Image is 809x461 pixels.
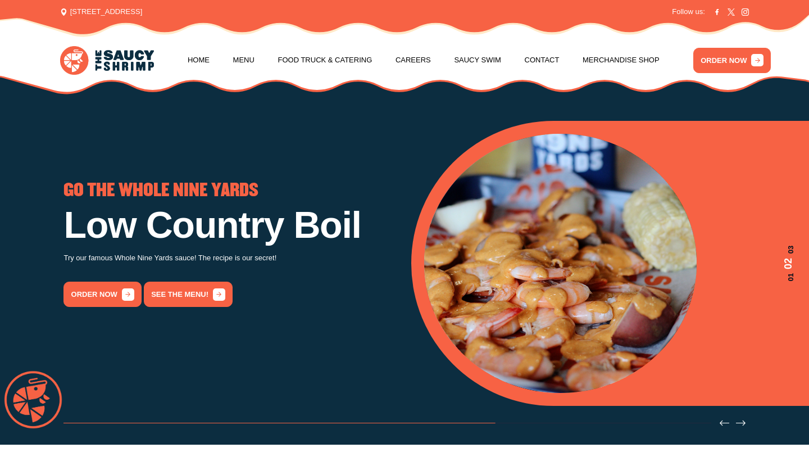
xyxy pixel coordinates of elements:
[424,134,797,393] div: 2 / 3
[781,245,796,253] span: 03
[63,252,398,265] p: Try our famous Whole Nine Yards sauce! The recipe is our secret!
[60,6,142,17] span: [STREET_ADDRESS]
[396,39,431,82] a: Careers
[60,46,153,74] img: logo
[233,39,254,82] a: Menu
[63,206,398,244] h1: Low Country Boil
[720,418,729,428] button: Previous slide
[144,282,233,307] a: See the menu!
[63,182,398,307] div: 2 / 3
[454,39,501,82] a: Saucy Swim
[278,39,372,82] a: Food Truck & Catering
[583,39,660,82] a: Merchandise Shop
[63,282,141,307] a: order now
[672,6,705,17] span: Follow us:
[781,257,796,269] span: 02
[525,39,560,82] a: Contact
[693,48,771,73] a: ORDER NOW
[424,134,697,393] img: Banner Image
[63,182,258,199] span: GO THE WHOLE NINE YARDS
[736,418,746,428] button: Next slide
[781,273,796,281] span: 01
[188,39,210,82] a: Home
